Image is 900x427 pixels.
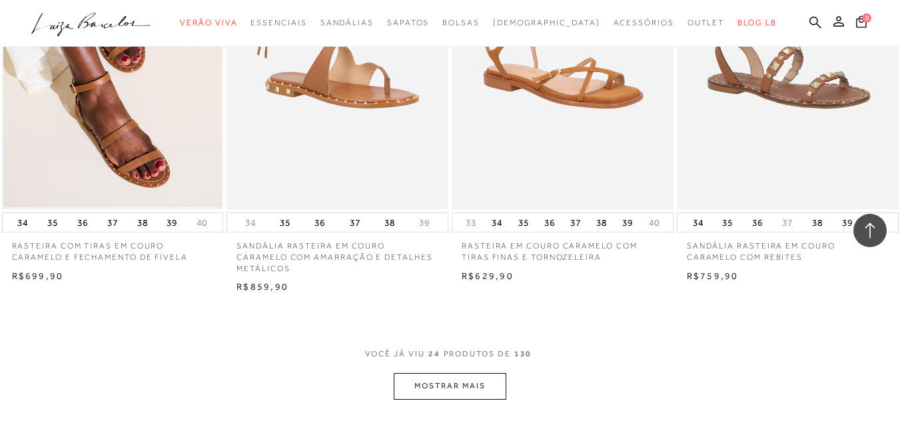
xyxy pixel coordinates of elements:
a: RASTEIRA COM TIRAS EM COURO CARAMELO E FECHAMENTO DE FIVELA [2,232,224,263]
a: categoryNavScreenReaderText [250,11,306,35]
button: 35 [43,213,62,232]
a: SANDÁLIA RASTEIRA EM COURO CARAMELO COM AMARRAÇÃO E DETALHES METÁLICOS [226,232,448,274]
button: 39 [415,216,434,229]
button: 36 [540,213,559,232]
span: Sandálias [320,18,374,27]
button: 36 [748,213,767,232]
span: R$699,90 [12,270,64,281]
span: PRODUTOS DE [444,348,511,360]
a: BLOG LB [737,11,776,35]
span: Bolsas [442,18,480,27]
button: 36 [310,213,329,232]
span: Outlet [687,18,725,27]
button: 34 [13,213,32,232]
a: SANDÁLIA RASTEIRA EM COURO CARAMELO COM REBITES [677,232,899,263]
button: 34 [689,213,707,232]
span: 24 [428,348,440,373]
span: Essenciais [250,18,306,27]
button: 39 [618,213,637,232]
button: 38 [808,213,827,232]
button: 33 [462,216,480,229]
button: 37 [778,216,797,229]
a: categoryNavScreenReaderText [614,11,674,35]
span: BLOG LB [737,18,776,27]
button: 37 [103,213,122,232]
a: RASTEIRA EM COURO CARAMELO COM TIRAS FINAS E TORNOZELEIRA [452,232,674,263]
a: categoryNavScreenReaderText [320,11,374,35]
a: noSubCategoriesText [493,11,600,35]
button: 0 [852,15,871,33]
button: 37 [566,213,585,232]
span: [DEMOGRAPHIC_DATA] [493,18,600,27]
a: categoryNavScreenReaderText [180,11,237,35]
span: 130 [514,348,532,373]
button: MOSTRAR MAIS [394,373,506,399]
button: 34 [241,216,260,229]
button: 38 [592,213,611,232]
button: 40 [193,216,211,229]
span: Sapatos [387,18,429,27]
span: R$629,90 [462,270,514,281]
button: 36 [73,213,92,232]
a: categoryNavScreenReaderText [687,11,725,35]
button: 38 [133,213,152,232]
span: R$759,90 [687,270,739,281]
a: categoryNavScreenReaderText [442,11,480,35]
span: VOCê JÁ VIU [365,348,425,360]
span: R$859,90 [236,281,288,292]
span: 0 [862,13,871,23]
button: 40 [645,216,664,229]
span: Verão Viva [180,18,237,27]
button: 35 [276,213,294,232]
button: 35 [718,213,737,232]
a: categoryNavScreenReaderText [387,11,429,35]
button: 39 [838,213,857,232]
button: 39 [163,213,181,232]
button: 38 [380,213,399,232]
span: Acessórios [614,18,674,27]
button: 37 [346,213,364,232]
button: 34 [488,213,506,232]
button: 35 [514,213,533,232]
